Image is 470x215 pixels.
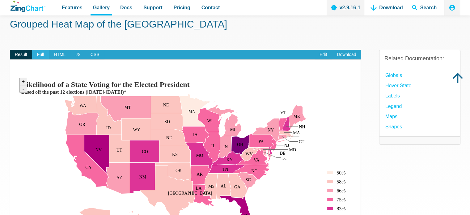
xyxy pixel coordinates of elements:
span: JS [70,50,85,60]
span: CSS [86,50,104,60]
span: Full [32,50,49,60]
h3: Related Documentation: [384,55,455,62]
a: ZingChart Logo. Click to return to the homepage [11,1,45,12]
a: globals [385,71,402,80]
span: Gallery [93,3,110,12]
a: Labels [385,92,400,100]
a: Legend [385,102,402,110]
span: Contact [201,3,220,12]
a: hover state [385,81,411,90]
a: Download [332,50,361,60]
h1: Grouped Heat Map of the [GEOGRAPHIC_DATA] [10,18,460,32]
span: Support [143,3,162,12]
a: Maps [385,112,397,121]
a: Shapes [385,123,402,131]
span: Docs [120,3,132,12]
span: Result [10,50,32,60]
span: HTML [49,50,70,60]
span: Pricing [173,3,190,12]
span: Features [62,3,83,12]
a: Edit [315,50,332,60]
